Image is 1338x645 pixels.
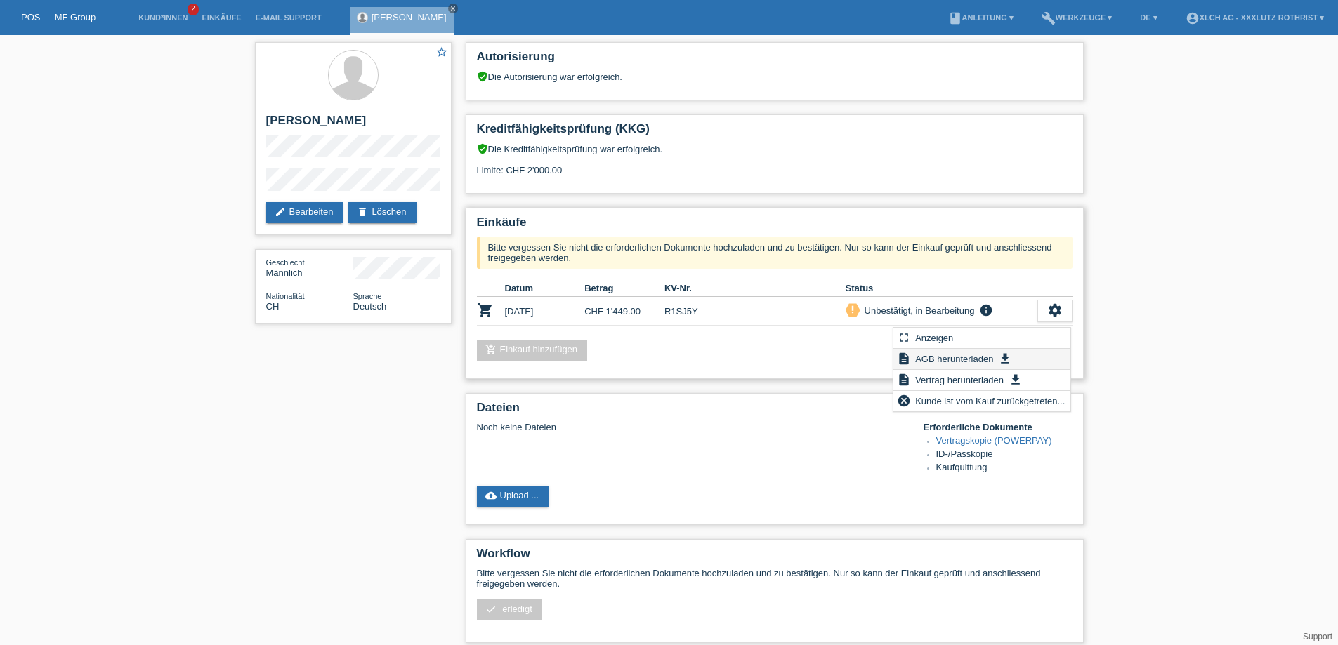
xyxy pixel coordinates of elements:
a: POS — MF Group [21,12,96,22]
h2: Workflow [477,547,1073,568]
i: add_shopping_cart [485,344,497,355]
h2: Einkäufe [477,215,1073,237]
a: account_circleXLCH AG - XXXLutz Rothrist ▾ [1179,13,1331,22]
a: [PERSON_NAME] [372,12,447,22]
a: Kund*innen [131,13,195,22]
i: info [978,303,995,317]
h2: Autorisierung [477,50,1073,71]
a: deleteLöschen [348,202,416,223]
a: check erledigt [477,599,542,620]
div: Noch keine Dateien [477,422,906,432]
a: add_shopping_cartEinkauf hinzufügen [477,340,588,361]
i: close [450,5,457,12]
h2: [PERSON_NAME] [266,114,440,135]
div: Die Kreditfähigkeitsprüfung war erfolgreich. Limite: CHF 2'000.00 [477,143,1073,186]
i: verified_user [477,143,488,154]
i: verified_user [477,71,488,82]
i: check [485,604,497,615]
i: get_app [1009,373,1023,387]
span: Schweiz [266,301,280,312]
td: R1SJ5Y [664,297,846,326]
div: Unbestätigt, in Bearbeitung [860,303,975,318]
h2: Dateien [477,401,1073,422]
i: cloud_upload [485,490,497,501]
a: bookAnleitung ▾ [941,13,1021,22]
i: priority_high [848,305,858,314]
th: KV-Nr. [664,280,846,297]
span: Vertrag herunterladen [913,371,1006,388]
i: settings [1047,302,1063,318]
i: book [948,11,962,25]
a: Vertragskopie (POWERPAY) [936,435,1052,446]
span: Nationalität [266,292,305,300]
span: Sprache [353,292,382,300]
div: Bitte vergessen Sie nicht die erforderlichen Dokumente hochzuladen und zu bestätigen. Nur so kann... [477,237,1073,269]
a: close [448,4,458,13]
i: description [897,373,911,387]
span: Anzeigen [913,329,955,346]
i: delete [357,206,368,218]
span: Deutsch [353,301,387,312]
a: Support [1303,632,1332,641]
th: Betrag [584,280,664,297]
td: [DATE] [505,297,585,326]
i: edit [275,206,286,218]
li: ID-/Passkopie [936,448,1073,462]
li: Kaufquittung [936,462,1073,475]
th: Datum [505,280,585,297]
span: AGB herunterladen [913,350,995,367]
a: DE ▾ [1133,13,1164,22]
i: get_app [998,352,1012,366]
a: cloud_uploadUpload ... [477,486,549,507]
span: 2 [188,4,199,15]
a: E-Mail Support [249,13,329,22]
i: star_border [435,46,448,58]
i: build [1042,11,1056,25]
a: star_border [435,46,448,60]
h4: Erforderliche Dokumente [924,422,1073,432]
span: Geschlecht [266,258,305,267]
i: POSP00026604 [477,302,494,319]
p: Bitte vergessen Sie nicht die erforderlichen Dokumente hochzuladen und zu bestätigen. Nur so kann... [477,568,1073,589]
td: CHF 1'449.00 [584,297,664,326]
i: description [897,352,911,366]
h2: Kreditfähigkeitsprüfung (KKG) [477,122,1073,143]
th: Status [846,280,1037,297]
div: Männlich [266,257,353,278]
div: Die Autorisierung war erfolgreich. [477,71,1073,82]
span: erledigt [502,604,532,614]
i: fullscreen [897,331,911,345]
a: editBearbeiten [266,202,343,223]
a: Einkäufe [195,13,248,22]
a: buildWerkzeuge ▾ [1035,13,1120,22]
i: account_circle [1186,11,1200,25]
